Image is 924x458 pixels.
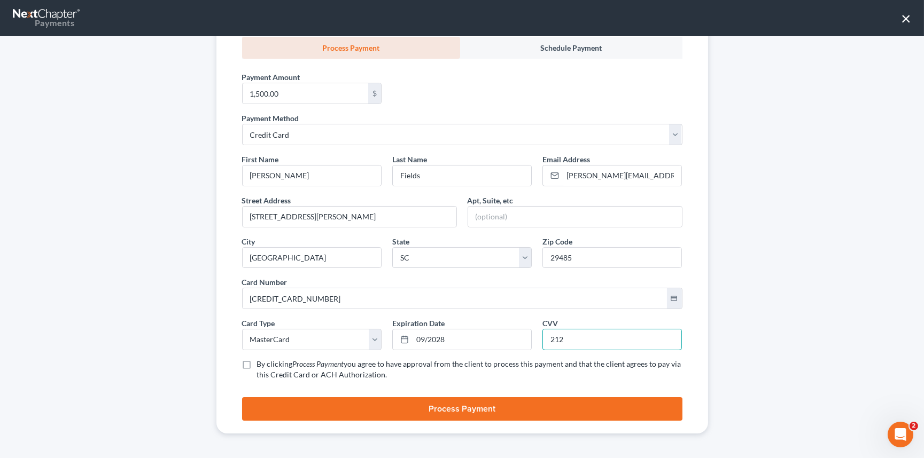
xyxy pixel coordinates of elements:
i: credit_card [671,295,678,302]
span: CVV [542,319,558,328]
a: Schedule Payment [460,37,682,59]
input: ●●●● ●●●● ●●●● ●●●● [243,288,667,309]
span: Apt, Suite, etc [468,196,514,205]
input: Enter city... [243,248,381,268]
div: $ [368,83,381,104]
span: you agree to have approval from the client to process this payment and that the client agrees to ... [257,359,681,379]
input: MM/YYYY [413,329,531,350]
span: First Name [242,155,279,164]
input: XXXXX [543,248,681,268]
input: -- [243,165,381,186]
span: 2 [910,422,918,430]
button: Process Payment [242,397,682,421]
a: Payments [13,5,81,31]
span: Expiration Date [392,319,445,328]
input: (optional) [468,207,682,227]
i: Process Payment [293,359,344,368]
input: -- [393,165,531,186]
span: Payment Method [242,114,299,123]
span: Last Name [392,155,427,164]
span: Card Type [242,319,275,328]
input: Enter email... [563,165,681,186]
span: Card Number [242,278,288,287]
span: Email Address [542,155,590,164]
span: City [242,237,255,246]
input: Enter address... [243,207,456,227]
button: × [901,10,911,27]
span: Payment Amount [242,73,300,82]
span: By clicking [257,359,293,368]
span: Street Address [242,196,291,205]
span: Zip Code [542,237,572,246]
a: Process Payment [242,37,460,59]
span: State [392,237,409,246]
iframe: Intercom live chat [888,422,913,447]
div: Payments [13,17,74,29]
input: #### [543,329,681,350]
input: 0.00 [243,83,368,104]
